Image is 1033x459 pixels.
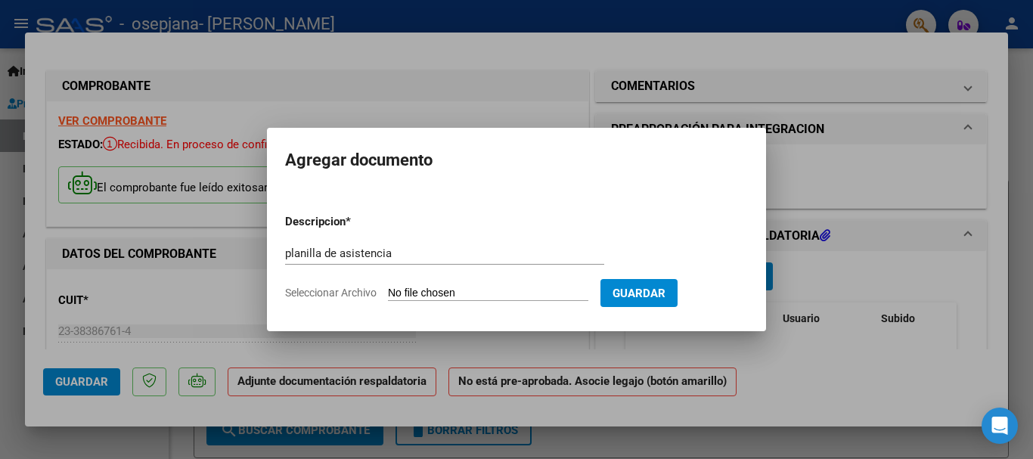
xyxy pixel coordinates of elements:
span: Seleccionar Archivo [285,287,377,299]
span: Guardar [613,287,665,300]
h2: Agregar documento [285,146,748,175]
p: Descripcion [285,213,424,231]
button: Guardar [600,279,678,307]
div: Open Intercom Messenger [982,408,1018,444]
